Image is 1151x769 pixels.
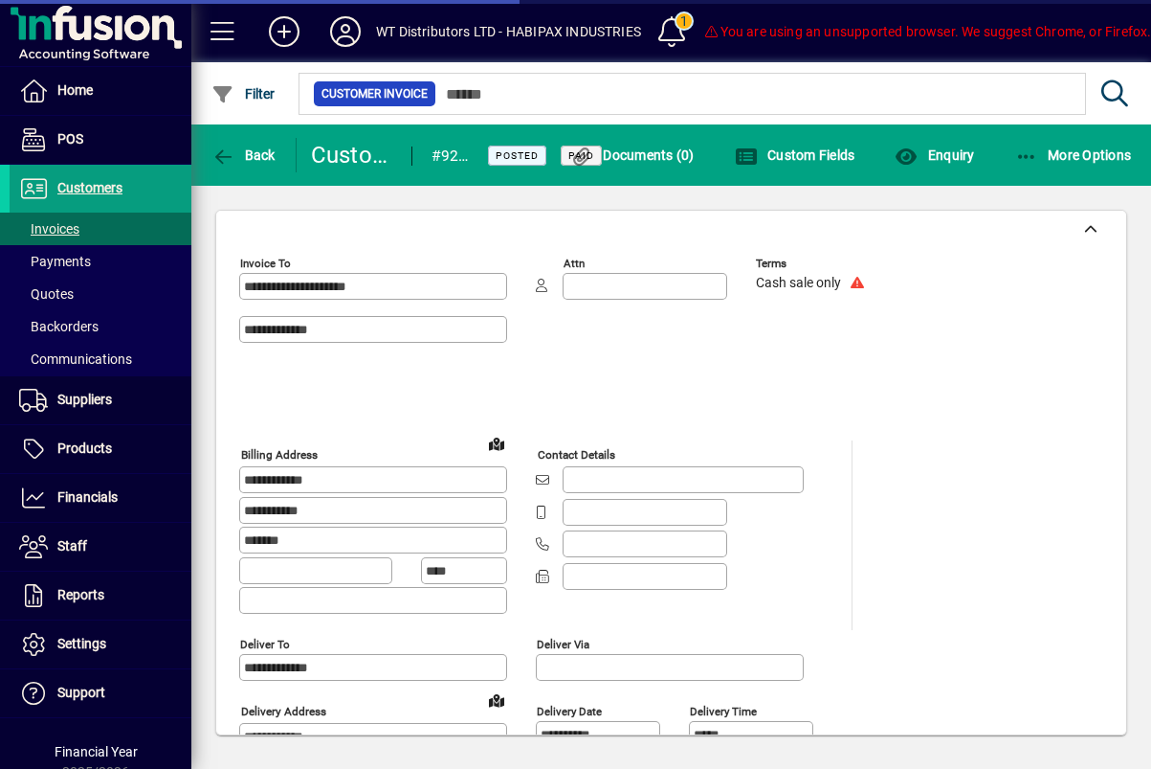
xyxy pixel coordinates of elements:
[10,425,191,473] a: Products
[735,147,855,163] span: Custom Fields
[10,523,191,571] a: Staff
[10,669,191,717] a: Support
[19,254,91,269] span: Payments
[10,572,191,620] a: Reports
[10,67,191,115] a: Home
[703,24,1151,39] span: You are using an unsupported browser. We suggest Chrome, or Firefox.
[10,343,191,375] a: Communications
[730,138,860,172] button: Custom Fields
[10,278,191,310] a: Quotes
[376,16,641,47] div: WT Distributors LTD - HABIPAX INDUSTRIES
[57,685,105,700] span: Support
[10,245,191,278] a: Payments
[240,257,291,270] mat-label: Invoice To
[690,704,757,717] mat-label: Delivery time
[57,636,106,651] span: Settings
[207,77,280,111] button: Filter
[10,116,191,164] a: POS
[57,489,118,505] span: Financials
[10,213,191,245] a: Invoices
[315,14,376,49] button: Profile
[19,351,132,367] span: Communications
[55,744,138,759] span: Financial Year
[57,538,87,554] span: Staff
[890,138,979,172] button: Enquiry
[57,441,112,456] span: Products
[756,258,871,270] span: Terms
[57,180,122,195] span: Customers
[10,474,191,522] a: Financials
[57,392,112,407] span: Suppliers
[432,141,469,171] div: #92432
[207,138,280,172] button: Back
[481,428,512,459] a: View on map
[537,704,602,717] mat-label: Delivery date
[10,310,191,343] a: Backorders
[756,276,841,291] span: Cash sale only
[191,138,297,172] app-page-header-button: Back
[240,637,290,650] mat-label: Deliver To
[57,131,83,147] span: POS
[19,221,79,237] span: Invoices
[57,82,93,98] span: Home
[481,685,512,715] a: View on map
[565,138,699,172] button: Documents (0)
[211,86,276,102] span: Filter
[19,286,74,302] span: Quotes
[564,257,585,270] mat-label: Attn
[321,84,428,103] span: Customer Invoice
[10,376,191,424] a: Suppliers
[57,587,104,602] span: Reports
[496,149,539,162] span: Posted
[211,147,276,163] span: Back
[1015,147,1132,163] span: More Options
[19,319,99,334] span: Backorders
[1010,138,1137,172] button: More Options
[10,621,191,668] a: Settings
[895,147,974,163] span: Enquiry
[254,14,315,49] button: Add
[537,637,589,650] mat-label: Deliver via
[570,147,695,163] span: Documents (0)
[311,140,392,170] div: Customer Invoice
